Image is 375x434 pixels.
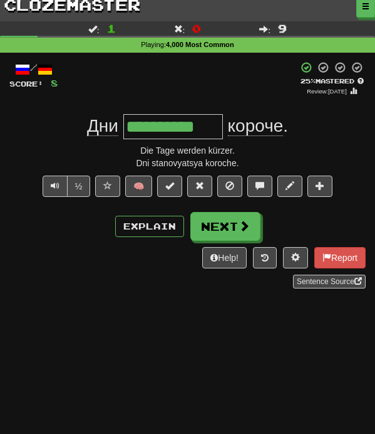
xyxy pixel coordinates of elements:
button: Edit sentence (alt+d) [277,176,302,197]
div: Mastered [298,77,366,85]
button: Help! [202,247,247,268]
span: . [223,116,288,136]
div: Dni stanovyatsya koroche. [9,157,366,169]
div: Die Tage werden kürzer. [9,144,366,157]
button: Reset to 0% Mastered (alt+r) [187,176,212,197]
button: Explain [115,216,184,237]
span: 9 [278,22,287,34]
button: Round history (alt+y) [253,247,277,268]
button: 🧠 [125,176,152,197]
button: Ignore sentence (alt+i) [217,176,242,197]
div: Text-to-speech controls [40,176,91,203]
button: Set this sentence to 100% Mastered (alt+m) [157,176,182,197]
span: : [88,24,100,33]
small: Review: [DATE] [307,88,347,95]
button: Play sentence audio (ctl+space) [43,176,68,197]
span: 0 [192,22,201,34]
a: Sentence Source [293,275,366,288]
button: ½ [67,176,91,197]
span: короче [228,116,284,136]
button: Favorite sentence (alt+f) [95,176,120,197]
span: Дни [87,116,118,136]
span: 1 [107,22,116,34]
div: / [9,61,58,77]
span: 25 % [301,77,316,85]
button: Add to collection (alt+a) [307,176,332,197]
button: Next [190,212,260,241]
strong: 4,000 Most Common [166,41,234,48]
span: : [174,24,185,33]
button: Report [314,247,366,268]
span: : [259,24,270,33]
span: Score: [9,80,43,88]
button: Discuss sentence (alt+u) [247,176,272,197]
span: 8 [51,78,58,88]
